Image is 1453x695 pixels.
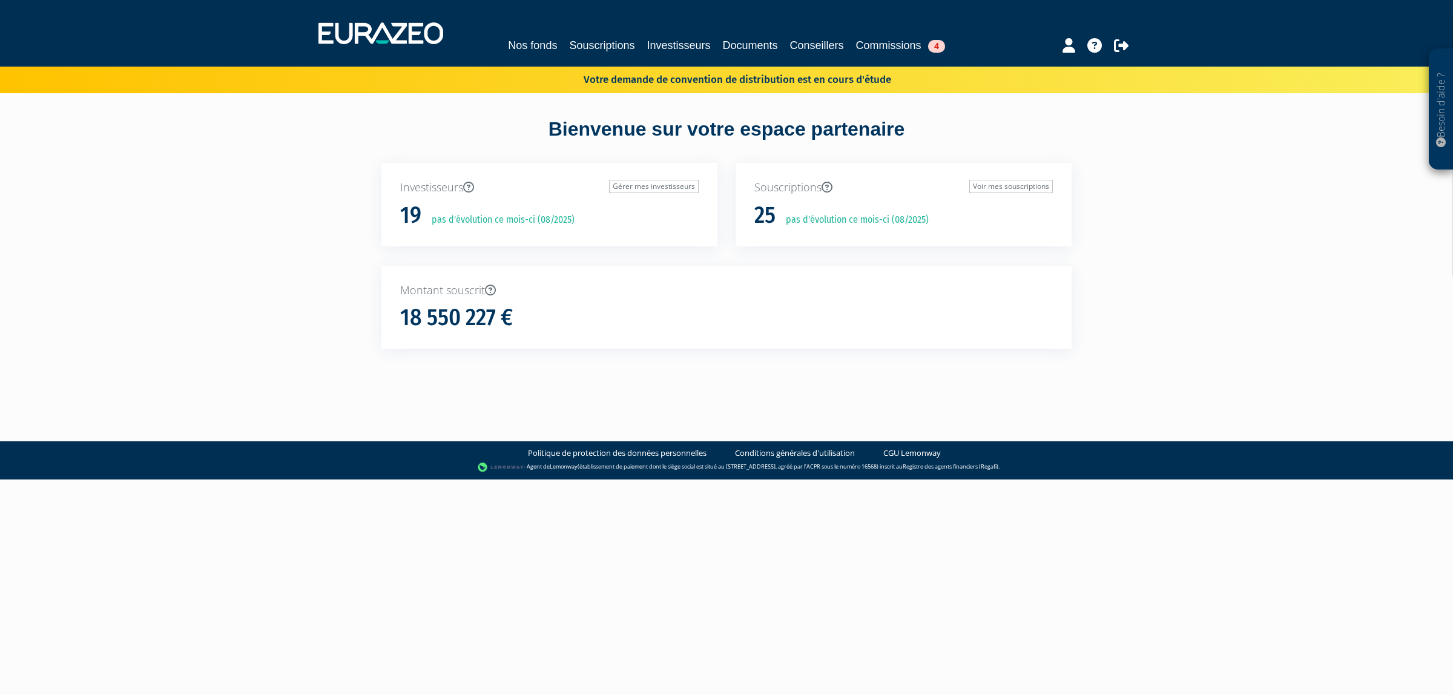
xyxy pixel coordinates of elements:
p: Montant souscrit [400,283,1053,298]
a: Conditions générales d'utilisation [735,447,855,459]
a: Souscriptions [569,37,634,54]
a: Voir mes souscriptions [969,180,1053,193]
p: Votre demande de convention de distribution est en cours d'étude [549,70,891,87]
a: CGU Lemonway [883,447,941,459]
p: pas d'évolution ce mois-ci (08/2025) [777,213,929,227]
a: Commissions4 [856,37,945,54]
p: Investisseurs [400,180,699,196]
a: Nos fonds [508,37,557,54]
a: Investisseurs [647,37,710,54]
h1: 25 [754,203,776,228]
h1: 19 [400,203,421,228]
div: - Agent de (établissement de paiement dont le siège social est situé au [STREET_ADDRESS], agréé p... [12,461,1441,473]
p: Besoin d'aide ? [1434,55,1448,164]
p: pas d'évolution ce mois-ci (08/2025) [423,213,575,227]
a: Gérer mes investisseurs [609,180,699,193]
span: 4 [928,40,945,53]
a: Documents [723,37,778,54]
div: Bienvenue sur votre espace partenaire [372,116,1081,163]
img: 1732889491-logotype_eurazeo_blanc_rvb.png [318,22,443,44]
a: Registre des agents financiers (Regafi) [903,463,998,471]
a: Lemonway [550,463,578,471]
h1: 18 550 227 € [400,305,513,331]
a: Politique de protection des données personnelles [528,447,707,459]
p: Souscriptions [754,180,1053,196]
a: Conseillers [790,37,844,54]
img: logo-lemonway.png [478,461,524,473]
